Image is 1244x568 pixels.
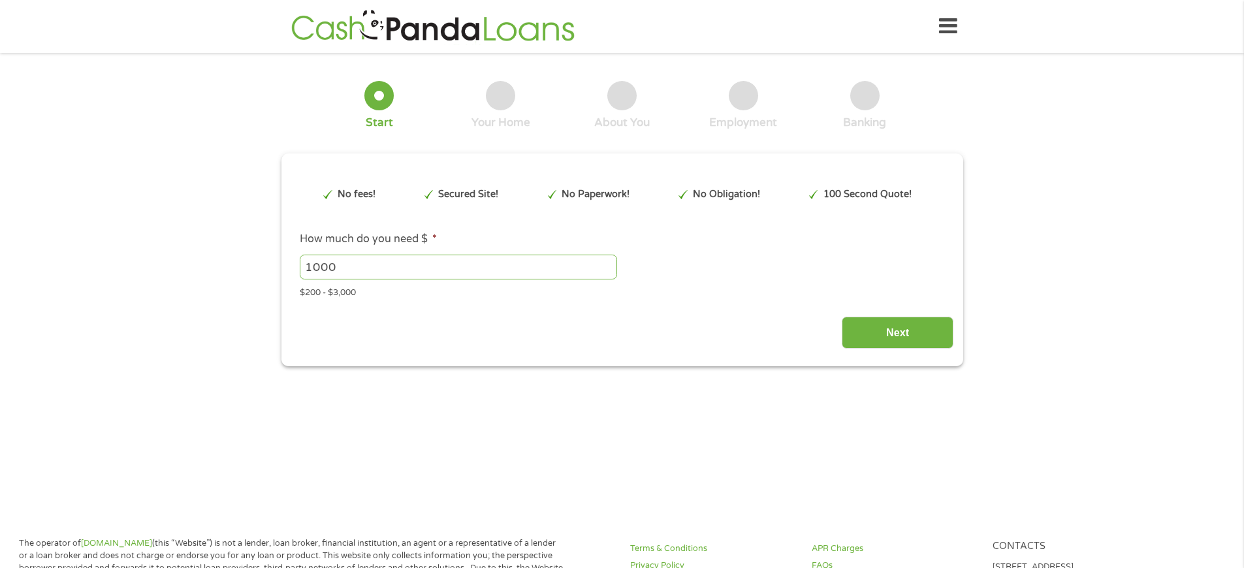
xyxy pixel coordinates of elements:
p: No Obligation! [693,187,760,202]
div: $200 - $3,000 [300,282,944,300]
div: Your Home [471,116,530,130]
p: No Paperwork! [562,187,630,202]
a: [DOMAIN_NAME] [81,538,152,548]
div: About You [594,116,650,130]
div: Start [366,116,393,130]
div: Employment [709,116,777,130]
div: Banking [843,116,886,130]
input: Next [842,317,953,349]
a: Terms & Conditions [630,543,796,555]
p: No fees! [338,187,375,202]
label: How much do you need $ [300,232,437,246]
a: APR Charges [812,543,978,555]
p: 100 Second Quote! [823,187,912,202]
p: Secured Site! [438,187,498,202]
img: GetLoanNow Logo [287,8,579,45]
h4: Contacts [993,541,1158,553]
